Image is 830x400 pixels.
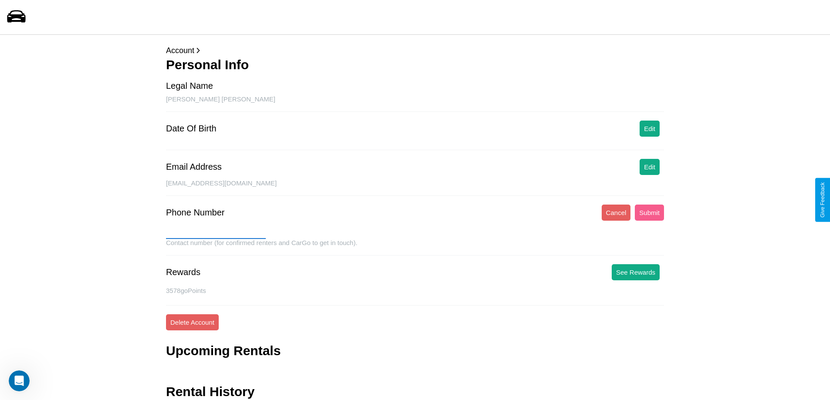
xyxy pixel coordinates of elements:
button: Delete Account [166,314,219,330]
h3: Upcoming Rentals [166,343,281,358]
button: Edit [640,159,660,175]
h3: Personal Info [166,57,664,72]
div: Rewards [166,267,200,277]
button: Submit [635,205,664,221]
div: Phone Number [166,208,225,218]
button: See Rewards [612,264,660,280]
button: Cancel [602,205,631,221]
p: 3578 goPoints [166,285,664,296]
iframe: Intercom live chat [9,370,30,391]
button: Edit [640,121,660,137]
div: Give Feedback [820,182,826,218]
div: [EMAIL_ADDRESS][DOMAIN_NAME] [166,179,664,196]
div: Legal Name [166,81,213,91]
p: Account [166,44,664,57]
div: [PERSON_NAME] [PERSON_NAME] [166,95,664,112]
div: Email Address [166,162,222,172]
div: Contact number (for confirmed renters and CarGo to get in touch). [166,239,664,255]
div: Date Of Birth [166,124,217,134]
h3: Rental History [166,384,254,399]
